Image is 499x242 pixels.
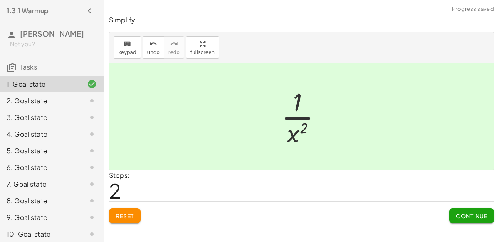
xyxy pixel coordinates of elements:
div: 7. Goal state [7,179,74,189]
div: Not you? [10,40,97,48]
span: keypad [118,50,136,55]
span: undo [147,50,160,55]
button: undoundo [143,36,164,59]
button: keyboardkeypad [114,36,141,59]
span: redo [168,50,180,55]
div: 4. Goal state [7,129,74,139]
span: [PERSON_NAME] [20,29,84,38]
div: 1. Goal state [7,79,74,89]
div: 2. Goal state [7,96,74,106]
p: Simplify. [109,15,494,25]
i: Task not started. [87,196,97,206]
span: Continue [456,212,487,220]
button: Reset [109,208,141,223]
div: 10. Goal state [7,229,74,239]
i: Task not started. [87,146,97,156]
button: redoredo [164,36,184,59]
i: Task not started. [87,179,97,189]
i: Task not started. [87,112,97,122]
i: Task not started. [87,162,97,172]
div: 5. Goal state [7,146,74,156]
i: undo [149,39,157,49]
div: 6. Goal state [7,162,74,172]
span: Reset [116,212,134,220]
button: Continue [449,208,494,223]
i: redo [170,39,178,49]
label: Steps: [109,171,130,180]
i: Task not started. [87,96,97,106]
i: Task not started. [87,129,97,139]
span: Tasks [20,62,37,71]
i: Task finished and correct. [87,79,97,89]
div: 3. Goal state [7,112,74,122]
button: fullscreen [186,36,219,59]
span: 2 [109,178,121,203]
i: keyboard [123,39,131,49]
span: Progress saved [452,5,494,13]
div: 9. Goal state [7,212,74,222]
div: 8. Goal state [7,196,74,206]
i: Task not started. [87,212,97,222]
i: Task not started. [87,229,97,239]
h4: 1.3.1 Warmup [7,6,49,16]
span: fullscreen [190,50,215,55]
